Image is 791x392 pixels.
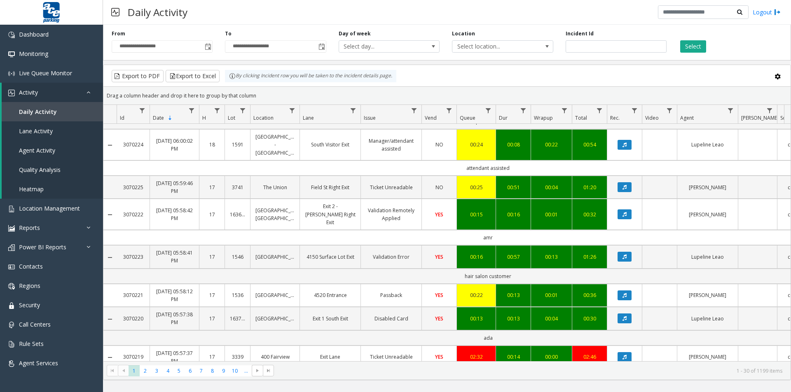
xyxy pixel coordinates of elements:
a: Validation Remotely Applied [366,206,417,222]
label: Day of week [339,30,371,37]
a: 00:00 [536,353,567,361]
span: Page 11 [241,365,252,376]
a: 3070224 [122,141,145,148]
a: Issue Filter Menu [409,105,420,116]
a: 163636 [230,211,245,218]
span: Page 2 [140,365,151,376]
a: 00:15 [462,211,491,218]
a: Id Filter Menu [137,105,148,116]
a: 02:32 [462,353,491,361]
a: 17 [204,183,220,191]
span: Page 3 [151,365,162,376]
img: 'icon' [8,51,15,58]
a: 163737 [230,315,245,322]
a: 00:16 [501,211,526,218]
span: Agent Activity [19,146,55,154]
a: Lupeline Leao [682,141,733,148]
span: Agent [680,114,694,121]
a: H Filter Menu [212,105,223,116]
a: Logout [753,8,781,16]
a: [DATE] 05:58:42 PM [155,206,194,222]
span: Select location... [452,41,533,52]
span: Page 1 [129,365,140,376]
span: Page 7 [196,365,207,376]
div: 02:46 [577,353,602,361]
span: Dur [499,114,508,121]
a: 00:36 [577,291,602,299]
span: [PERSON_NAME] [741,114,779,121]
span: Issue [364,114,376,121]
a: Ticket Unreadable [366,353,417,361]
a: Exit Lane [305,353,356,361]
span: Go to the last page [265,367,272,374]
a: 17 [204,291,220,299]
a: [GEOGRAPHIC_DATA] [255,253,295,261]
a: 00:13 [501,291,526,299]
a: Lane Filter Menu [348,105,359,116]
div: 00:13 [462,315,491,322]
span: Go to the next page [254,367,261,374]
img: 'icon' [8,302,15,309]
a: Manager/attendant assisted [366,137,417,153]
span: Page 4 [162,365,173,376]
a: 00:13 [501,315,526,322]
a: 3741 [230,183,245,191]
span: Toggle popup [317,41,326,52]
a: Quality Analysis [2,160,103,179]
a: 3339 [230,353,245,361]
a: 3070219 [122,353,145,361]
div: 00:22 [536,141,567,148]
img: infoIcon.svg [229,73,236,79]
a: [DATE] 05:58:41 PM [155,249,194,264]
a: 4520 Entrance [305,291,356,299]
a: Queue Filter Menu [483,105,494,116]
div: 00:16 [462,253,491,261]
a: Exit 1 South Exit [305,315,356,322]
a: 3070223 [122,253,145,261]
a: 00:04 [536,183,567,191]
div: 00:25 [462,183,491,191]
a: Lot Filter Menu [237,105,248,116]
span: Queue [460,114,475,121]
label: To [225,30,232,37]
button: Export to Excel [166,70,220,82]
a: Activity [2,83,103,102]
a: Agent Filter Menu [725,105,736,116]
a: Collapse Details [103,211,117,218]
span: Video [645,114,659,121]
a: Collapse Details [103,254,117,261]
a: Wrapup Filter Menu [559,105,570,116]
a: Vend Filter Menu [444,105,455,116]
a: Ticket Unreadable [366,183,417,191]
a: YES [427,315,452,322]
div: 00:22 [462,291,491,299]
a: 3070222 [122,211,145,218]
a: YES [427,211,452,218]
span: Page 6 [185,365,196,376]
span: H [202,114,206,121]
span: Location Management [19,204,80,212]
a: 00:08 [501,141,526,148]
a: 01:26 [577,253,602,261]
span: Page 9 [218,365,229,376]
span: Daily Activity [19,108,57,116]
a: Video Filter Menu [664,105,675,116]
a: 00:01 [536,291,567,299]
a: [GEOGRAPHIC_DATA] - [GEOGRAPHIC_DATA] [255,133,295,157]
span: Vend [425,114,437,121]
span: NO [435,184,443,191]
a: Total Filter Menu [594,105,605,116]
a: [PERSON_NAME] [682,353,733,361]
span: Contacts [19,262,43,270]
span: Id [120,114,124,121]
a: 00:13 [536,253,567,261]
span: Reports [19,224,40,232]
div: By clicking Incident row you will be taken to the incident details page. [225,70,396,82]
div: 00:32 [577,211,602,218]
img: 'icon' [8,70,15,77]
